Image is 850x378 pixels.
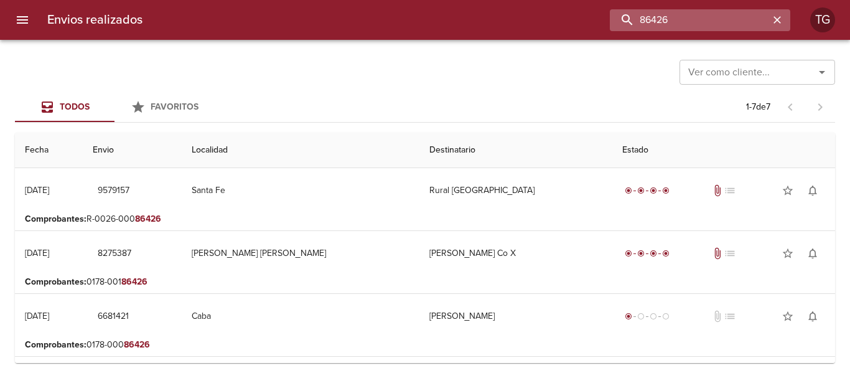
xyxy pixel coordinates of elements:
[25,311,49,321] div: [DATE]
[746,101,770,113] p: 1 - 7 de 7
[782,310,794,323] span: star_border
[810,7,835,32] div: Abrir información de usuario
[612,133,835,168] th: Estado
[25,214,86,224] b: Comprobantes :
[121,276,147,287] em: 86426
[25,276,86,287] b: Comprobantes :
[25,185,49,196] div: [DATE]
[724,310,736,323] span: No tiene pedido asociado
[610,9,769,31] input: buscar
[622,247,672,260] div: Entregado
[662,187,670,194] span: radio_button_checked
[662,313,670,320] span: radio_button_unchecked
[182,133,419,168] th: Localidad
[93,179,134,202] button: 9579157
[650,313,657,320] span: radio_button_unchecked
[782,247,794,260] span: star_border
[25,276,825,288] p: 0178-001
[637,187,645,194] span: radio_button_checked
[800,304,825,329] button: Activar notificaciones
[810,7,835,32] div: TG
[800,241,825,266] button: Activar notificaciones
[98,183,129,199] span: 9579157
[93,305,134,328] button: 6681421
[182,231,419,276] td: [PERSON_NAME] [PERSON_NAME]
[25,339,825,351] p: 0178-000
[775,100,805,113] span: Pagina anterior
[782,184,794,197] span: star_border
[625,187,632,194] span: radio_button_checked
[806,247,819,260] span: notifications_none
[813,64,831,81] button: Abrir
[151,102,198,112] span: Favoritos
[25,213,825,225] p: R-0026-000
[711,310,724,323] span: No tiene documentos adjuntos
[775,304,800,329] button: Agregar a favoritos
[650,250,657,257] span: radio_button_checked
[637,250,645,257] span: radio_button_checked
[800,178,825,203] button: Activar notificaciones
[724,184,736,197] span: No tiene pedido asociado
[806,310,819,323] span: notifications_none
[805,92,835,122] span: Pagina siguiente
[625,250,632,257] span: radio_button_checked
[182,294,419,339] td: Caba
[15,92,214,122] div: Tabs Envios
[98,246,131,262] span: 8275387
[419,168,613,213] td: Rural [GEOGRAPHIC_DATA]
[83,133,182,168] th: Envio
[182,168,419,213] td: Santa Fe
[60,102,90,112] span: Todos
[135,214,161,224] em: 86426
[98,309,129,324] span: 6681421
[25,339,86,350] b: Comprobantes :
[775,178,800,203] button: Agregar a favoritos
[711,184,724,197] span: Tiene documentos adjuntos
[93,242,136,265] button: 8275387
[25,248,49,258] div: [DATE]
[662,250,670,257] span: radio_button_checked
[419,133,613,168] th: Destinatario
[806,184,819,197] span: notifications_none
[625,313,632,320] span: radio_button_checked
[622,310,672,323] div: Generado
[419,294,613,339] td: [PERSON_NAME]
[622,184,672,197] div: Entregado
[124,339,150,350] em: 86426
[47,10,142,30] h6: Envios realizados
[775,241,800,266] button: Agregar a favoritos
[637,313,645,320] span: radio_button_unchecked
[711,247,724,260] span: Tiene documentos adjuntos
[650,187,657,194] span: radio_button_checked
[724,247,736,260] span: No tiene pedido asociado
[15,133,83,168] th: Fecha
[7,5,37,35] button: menu
[419,231,613,276] td: [PERSON_NAME] Co X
